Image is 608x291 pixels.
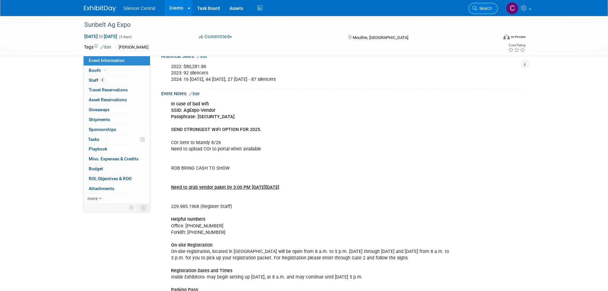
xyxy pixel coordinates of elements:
a: Budget [84,164,150,174]
a: Event Information [84,56,150,65]
td: Personalize Event Tab Strip [126,203,137,212]
b: Registration Dates and Times [171,268,232,273]
a: Booth [84,66,150,75]
span: Budget [89,166,103,171]
span: ROI, Objectives & ROO [89,176,131,181]
a: Staff4 [84,76,150,85]
a: Attachments [84,184,150,194]
a: Giveaways [84,105,150,115]
span: (3 days) [118,35,132,39]
a: Edit [197,54,207,59]
span: Tasks [88,137,99,142]
b: Helpful numbers [171,217,205,222]
div: Sunbelt Ag Expo [82,19,488,31]
img: Cade Cox [506,2,518,14]
a: Travel Reservations [84,85,150,95]
span: Misc. Expenses & Credits [89,156,139,161]
img: ExhibitDay [84,5,116,12]
div: [PERSON_NAME] [117,44,150,51]
span: Travel Reservations [89,87,128,92]
i: Booth reservation complete [104,68,107,72]
span: 4 [100,78,105,82]
span: Silencer Central [124,6,155,11]
a: Asset Reservations [84,95,150,105]
a: Misc. Expenses & Credits [84,154,150,164]
span: Giveaways [89,107,109,112]
span: Shipments [89,117,110,122]
b: In case of bad wifi [171,101,209,107]
span: Moultrie, [GEOGRAPHIC_DATA] [353,35,408,40]
a: Edit [189,92,199,96]
span: Playbook [89,146,107,151]
span: Sponsorships [89,127,116,132]
a: Shipments [84,115,150,125]
div: Event Notes: [161,89,524,97]
a: Tasks [84,135,150,144]
div: Event Format [460,33,526,43]
span: to [98,34,104,39]
a: Edit [101,45,111,50]
span: Search [477,6,492,11]
img: Format-Inperson.png [503,34,510,39]
div: 2022: $80,281.86 2023: 92 silencers 2024: 16 [DATE], 44 [DATE], 27 [DATE] - 87 silencers [167,60,454,86]
div: In-Person [511,34,526,39]
div: Event Rating [508,44,525,47]
span: [DATE] [DATE] [84,34,117,39]
span: Staff [89,78,105,83]
a: Playbook [84,144,150,154]
b: Need to grab vendor paket by 3:00 PM [DATE][DATE] [171,185,279,190]
b: SSID: AgExpo-Vendor Passphrase: [SECURITY_DATA] [171,108,235,119]
span: Event Information [89,58,124,63]
b: SEND STRONGEST WIFI OPTION FOR 2025. [171,127,261,132]
button: Committed [197,34,235,40]
span: Attachments [89,186,114,191]
span: Booth [89,68,108,73]
a: more [84,194,150,203]
td: Toggle Event Tabs [137,203,150,212]
span: Asset Reservations [89,97,127,102]
b: On-site Registration [171,242,213,248]
td: Tags [84,44,111,51]
a: Search [469,3,498,14]
a: Sponsorships [84,125,150,134]
span: more [87,196,98,201]
a: ROI, Objectives & ROO [84,174,150,184]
